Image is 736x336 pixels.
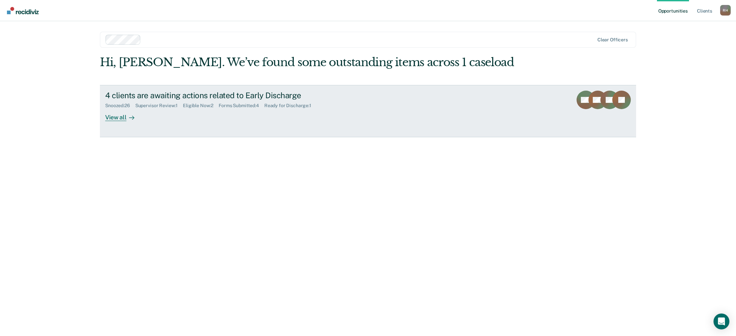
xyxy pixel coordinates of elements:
[135,103,183,108] div: Supervisor Review : 1
[720,5,731,16] button: Profile dropdown button
[7,7,39,14] img: Recidiviz
[100,85,636,137] a: 4 clients are awaiting actions related to Early DischargeSnoozed:26Supervisor Review:1Eligible No...
[720,5,731,16] div: R H
[105,103,135,108] div: Snoozed : 26
[264,103,317,108] div: Ready for Discharge : 1
[597,37,628,43] div: Clear officers
[183,103,219,108] div: Eligible Now : 2
[219,103,264,108] div: Forms Submitted : 4
[100,56,529,69] div: Hi, [PERSON_NAME]. We’ve found some outstanding items across 1 caseload
[105,91,337,100] div: 4 clients are awaiting actions related to Early Discharge
[105,108,142,121] div: View all
[714,314,729,329] div: Open Intercom Messenger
